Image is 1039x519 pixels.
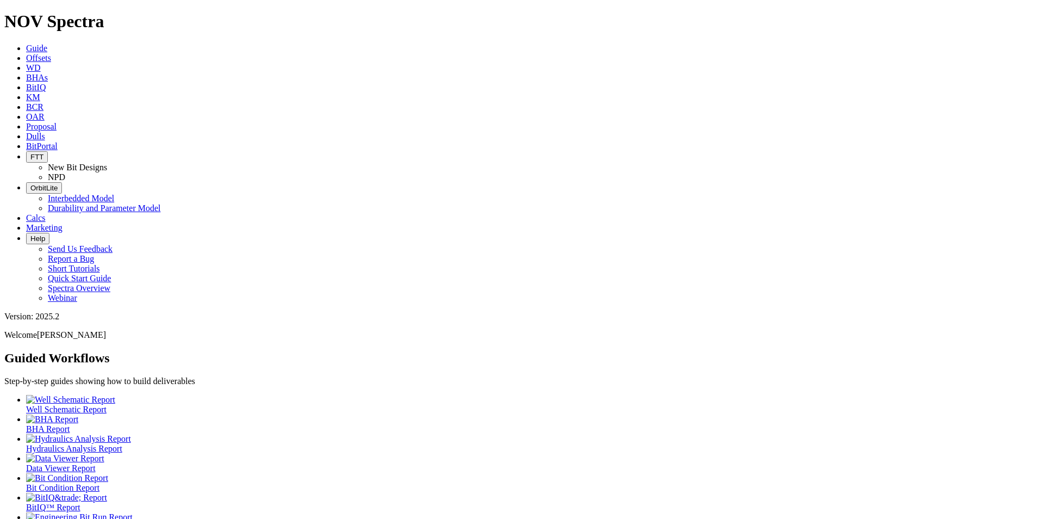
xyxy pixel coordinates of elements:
a: OAR [26,112,45,121]
h1: NOV Spectra [4,11,1035,32]
a: Send Us Feedback [48,244,112,254]
img: BitIQ&trade; Report [26,493,107,503]
a: Spectra Overview [48,283,110,293]
span: BitIQ™ Report [26,503,80,512]
a: BitIQ [26,83,46,92]
a: Data Viewer Report Data Viewer Report [26,454,1035,473]
span: [PERSON_NAME] [37,330,106,339]
span: Data Viewer Report [26,464,96,473]
a: Report a Bug [48,254,94,263]
p: Step-by-step guides showing how to build deliverables [4,376,1035,386]
button: OrbitLite [26,182,62,194]
a: Proposal [26,122,57,131]
a: Quick Start Guide [48,274,111,283]
h2: Guided Workflows [4,351,1035,366]
img: BHA Report [26,415,78,424]
a: BitPortal [26,141,58,151]
img: Bit Condition Report [26,473,108,483]
span: Bit Condition Report [26,483,99,492]
a: Marketing [26,223,62,232]
span: Help [30,234,45,243]
a: BHA Report BHA Report [26,415,1035,434]
a: BitIQ&trade; Report BitIQ™ Report [26,493,1035,512]
img: Well Schematic Report [26,395,115,405]
a: Short Tutorials [48,264,100,273]
a: Guide [26,44,47,53]
a: BHAs [26,73,48,82]
img: Hydraulics Analysis Report [26,434,131,444]
a: NPD [48,172,65,182]
button: FTT [26,151,48,163]
div: Version: 2025.2 [4,312,1035,322]
img: Data Viewer Report [26,454,104,464]
span: BHA Report [26,424,70,434]
a: Offsets [26,53,51,63]
span: Well Schematic Report [26,405,107,414]
span: FTT [30,153,43,161]
a: Interbedded Model [48,194,114,203]
a: Bit Condition Report Bit Condition Report [26,473,1035,492]
a: WD [26,63,41,72]
a: Webinar [48,293,77,302]
a: Calcs [26,213,46,223]
span: Hydraulics Analysis Report [26,444,122,453]
a: Well Schematic Report Well Schematic Report [26,395,1035,414]
a: Hydraulics Analysis Report Hydraulics Analysis Report [26,434,1035,453]
a: Dulls [26,132,45,141]
p: Welcome [4,330,1035,340]
a: BCR [26,102,43,112]
a: Durability and Parameter Model [48,203,161,213]
button: Help [26,233,49,244]
a: KM [26,92,40,102]
span: OrbitLite [30,184,58,192]
a: New Bit Designs [48,163,107,172]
